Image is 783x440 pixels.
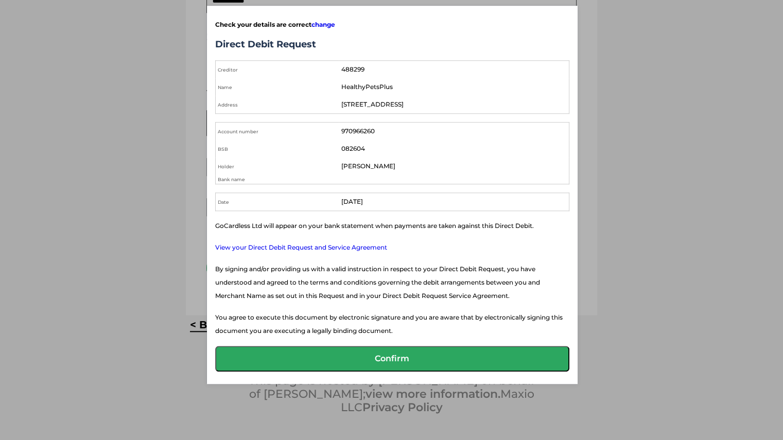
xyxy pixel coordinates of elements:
[215,140,339,157] td: BSB
[215,219,569,233] p: GoCardless Ltd will appear on your bank statement when payments are taken against this Direct Debit.
[311,21,335,28] a: change
[215,262,569,303] p: By signing and/or providing us with a valid instruction in respect to your Direct Debit Request, ...
[339,122,569,140] td: 970966260
[215,18,569,31] p: Check your details are correct
[215,175,339,184] td: Bank name
[339,96,569,114] td: [STREET_ADDRESS]
[215,346,569,372] button: Confirm
[339,157,569,175] td: [PERSON_NAME]
[215,157,339,175] td: Holder
[215,40,569,50] h2: Direct Debit Request
[215,78,339,96] td: Name
[215,122,339,140] td: Account number
[339,61,569,79] td: 488299
[339,78,569,96] td: HealthyPetsPlus
[215,193,339,211] td: Date
[339,193,569,211] td: [DATE]
[215,96,339,114] td: Address
[215,243,387,251] a: View your Direct Debit Request and Service Agreement
[215,311,569,338] p: You agree to execute this document by electronic signature and you are aware that by electronical...
[339,140,569,157] td: 082604
[215,61,339,79] td: Creditor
